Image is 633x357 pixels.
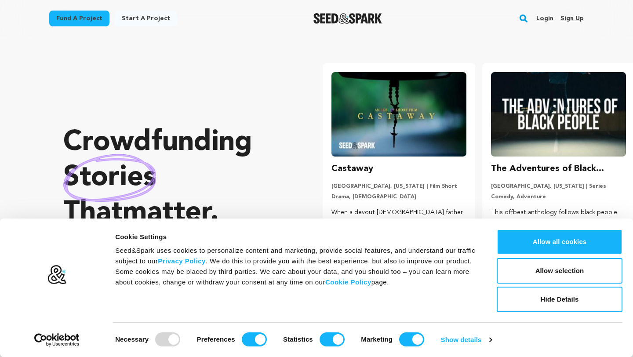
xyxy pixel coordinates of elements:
[18,333,95,346] a: Usercentrics Cookiebot - opens in a new window
[47,265,67,285] img: logo
[49,11,109,26] a: Fund a project
[123,199,210,227] span: matter
[491,208,626,239] p: This offbeat anthology follows black people on a variety of fantastical journeys, and how otherwo...
[313,13,382,24] a: Seed&Spark Homepage
[331,193,466,200] p: Drama, [DEMOGRAPHIC_DATA]
[331,72,466,157] img: Castaway image
[441,333,492,346] a: Show details
[560,11,584,25] a: Sign up
[197,335,235,343] strong: Preferences
[115,232,477,242] div: Cookie Settings
[63,125,287,231] p: Crowdfunding that .
[491,162,626,176] h3: The Adventures of Black People
[491,193,626,200] p: Comedy, Adventure
[313,13,382,24] img: Seed&Spark Logo Dark Mode
[497,258,622,284] button: Allow selection
[331,162,373,176] h3: Castaway
[361,335,393,343] strong: Marketing
[158,257,206,265] a: Privacy Policy
[497,229,622,255] button: Allow all cookies
[536,11,553,25] a: Login
[115,11,177,26] a: Start a project
[63,154,156,202] img: hand sketched image
[283,335,313,343] strong: Statistics
[491,183,626,190] p: [GEOGRAPHIC_DATA], [US_STATE] | Series
[491,72,626,157] img: The Adventures of Black People image
[325,278,371,286] a: Cookie Policy
[331,208,466,239] p: When a devout [DEMOGRAPHIC_DATA] father casts out his [DEMOGRAPHIC_DATA] son to uphold his faith,...
[497,287,622,312] button: Hide Details
[115,335,149,343] strong: Necessary
[115,245,477,288] div: Seed&Spark uses cookies to personalize content and marketing, provide social features, and unders...
[331,183,466,190] p: [GEOGRAPHIC_DATA], [US_STATE] | Film Short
